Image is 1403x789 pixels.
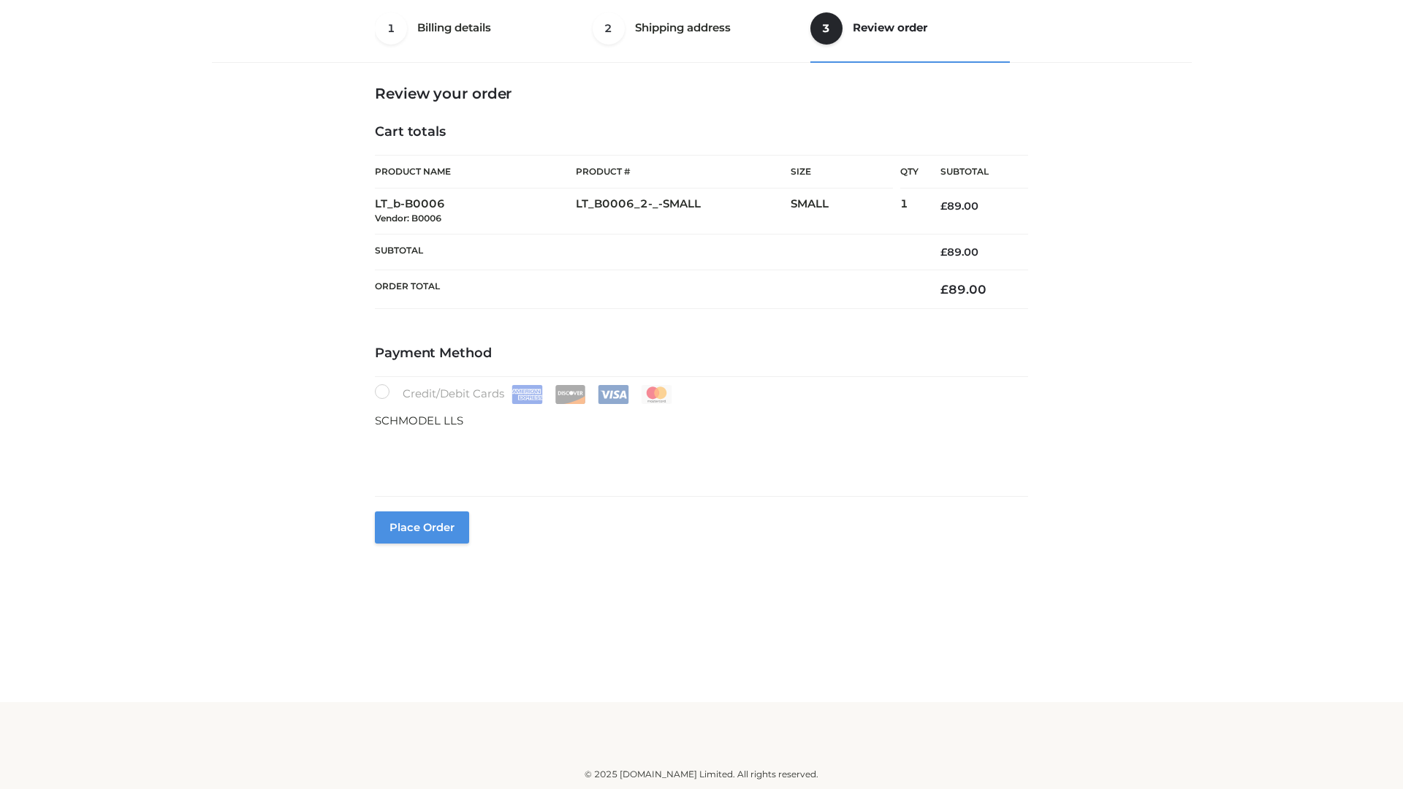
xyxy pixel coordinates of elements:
[375,384,674,404] label: Credit/Debit Cards
[375,411,1028,430] p: SCHMODEL LLS
[940,245,978,259] bdi: 89.00
[940,245,947,259] span: £
[555,385,586,404] img: Discover
[375,511,469,544] button: Place order
[940,199,947,213] span: £
[791,188,900,235] td: SMALL
[375,213,441,224] small: Vendor: B0006
[375,346,1028,362] h4: Payment Method
[217,767,1186,782] div: © 2025 [DOMAIN_NAME] Limited. All rights reserved.
[512,385,543,404] img: Amex
[375,124,1028,140] h4: Cart totals
[641,385,672,404] img: Mastercard
[598,385,629,404] img: Visa
[576,155,791,188] th: Product #
[375,155,576,188] th: Product Name
[940,282,986,297] bdi: 89.00
[576,188,791,235] td: LT_B0006_2-_-SMALL
[372,427,1025,480] iframe: Secure payment input frame
[900,155,919,188] th: Qty
[375,188,576,235] td: LT_b-B0006
[375,234,919,270] th: Subtotal
[375,270,919,309] th: Order Total
[940,282,948,297] span: £
[940,199,978,213] bdi: 89.00
[791,156,893,188] th: Size
[375,85,1028,102] h3: Review your order
[900,188,919,235] td: 1
[919,156,1028,188] th: Subtotal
